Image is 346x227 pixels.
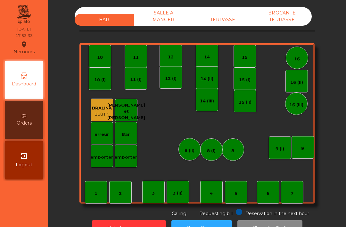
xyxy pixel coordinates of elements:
div: 16 (II) [290,79,303,86]
div: SALLE A MANGER [134,7,193,26]
span: Requesting bill [199,211,233,216]
div: 3 (II) [173,190,183,196]
div: BROCANTE TERRASSE [252,7,312,26]
div: BAR [75,14,134,26]
div: 6 [267,190,269,197]
div: 15 (II) [239,99,251,106]
div: [DATE] [17,26,31,32]
div: Bar [122,131,130,138]
div: emporter [90,154,113,161]
span: Dashboard [12,81,36,87]
div: emporter [114,154,137,161]
div: 4 [210,190,213,196]
div: BRALINA [92,105,112,111]
span: Logout [16,162,32,168]
div: 9 [301,145,304,152]
div: 8 (I) [207,148,216,154]
div: erreur [95,131,109,138]
div: 168 Fr. [92,111,112,118]
div: 11 [133,54,139,61]
div: 12 [168,54,174,60]
div: 10 (I) [94,77,106,83]
div: Nemours [13,40,35,56]
div: 9 (I) [276,146,284,152]
div: 8 (II) [185,147,194,154]
div: TERRASSE [193,14,252,26]
div: 17:53:33 [15,33,33,39]
div: 14 (II) [201,76,213,82]
span: Orders [17,120,32,127]
div: 15 (I) [239,77,251,83]
div: 16 [294,56,300,62]
div: 16 (III) [289,102,303,108]
div: 7 [291,190,293,197]
div: 15 [242,54,248,61]
span: Calling [172,211,186,216]
div: 12 (I) [165,75,177,82]
div: 2 [119,190,122,197]
div: [PERSON_NAME] et [PERSON_NAME] [107,102,145,121]
img: qpiato [16,3,32,26]
span: Reservation in the next hour [245,211,309,216]
i: exit_to_app [20,152,28,160]
div: 3 [152,190,155,196]
i: location_on [20,41,28,48]
div: 10 [97,54,103,61]
div: 14 (III) [200,98,214,104]
div: 1 [95,190,97,197]
div: 8 [231,148,234,154]
div: 5 [235,190,237,197]
div: 14 [204,54,210,60]
div: 11 (I) [130,76,142,83]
